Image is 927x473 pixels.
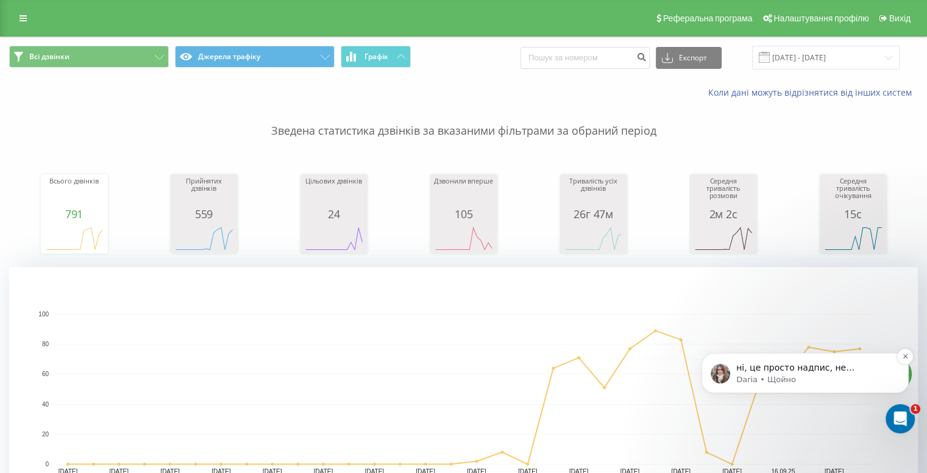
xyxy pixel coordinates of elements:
div: 15с [823,208,884,220]
svg: A chart. [174,220,235,257]
iframe: Intercom live chat [886,404,915,433]
button: Dismiss notification [214,45,230,61]
button: Експорт [656,47,722,69]
span: Вихід [889,13,911,23]
svg: A chart. [823,220,884,257]
p: Message from Daria, sent Щойно [53,71,210,82]
div: 559 [174,208,235,220]
div: 26г 47м [563,208,624,220]
a: Коли дані можуть відрізнятися вiд інших систем [708,87,918,98]
iframe: Intercom notifications повідомлення [683,304,927,440]
svg: A chart. [433,220,494,257]
button: Графік [341,46,411,68]
span: Налаштування профілю [773,13,868,23]
div: Прийнятих дзвінків [174,177,235,208]
button: Джерела трафіку [175,46,335,68]
div: 24 [304,208,364,220]
img: Profile image for Daria [27,60,47,80]
text: 80 [42,341,49,347]
div: Тривалість усіх дзвінків [563,177,624,208]
div: Середня тривалість очікування [823,177,884,208]
p: ні, це просто надпис, не відслідковує [53,59,210,71]
text: 40 [42,401,49,408]
span: Всі дзвінки [29,52,69,62]
div: 2м 2с [693,208,754,220]
svg: A chart. [563,220,624,257]
div: Середня тривалість розмови [693,177,754,208]
span: Графік [364,52,388,61]
p: Зведена статистика дзвінків за вказаними фільтрами за обраний період [9,99,918,139]
div: Цільових дзвінків [304,177,364,208]
button: Всі дзвінки [9,46,169,68]
text: 0 [45,461,49,468]
div: 791 [44,208,105,220]
input: Пошук за номером [520,47,650,69]
text: 60 [42,371,49,378]
svg: A chart. [693,220,754,257]
div: 105 [433,208,494,220]
text: 100 [38,311,49,318]
span: 1 [911,404,920,414]
svg: A chart. [304,220,364,257]
div: message notification from Daria, Щойно. ні, це просто надпис, не відслідковує [18,49,226,90]
svg: A chart. [44,220,105,257]
div: Всього дзвінків [44,177,105,208]
span: Реферальна програма [663,13,753,23]
div: Дзвонили вперше [433,177,494,208]
text: 20 [42,431,49,438]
